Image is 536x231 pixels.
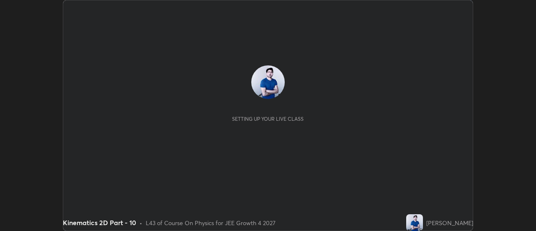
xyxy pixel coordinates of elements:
[232,116,304,122] div: Setting up your live class
[139,218,142,227] div: •
[63,218,136,228] div: Kinematics 2D Part - 10
[426,218,473,227] div: [PERSON_NAME]
[251,65,285,99] img: 3
[146,218,276,227] div: L43 of Course On Physics for JEE Growth 4 2027
[406,214,423,231] img: 3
